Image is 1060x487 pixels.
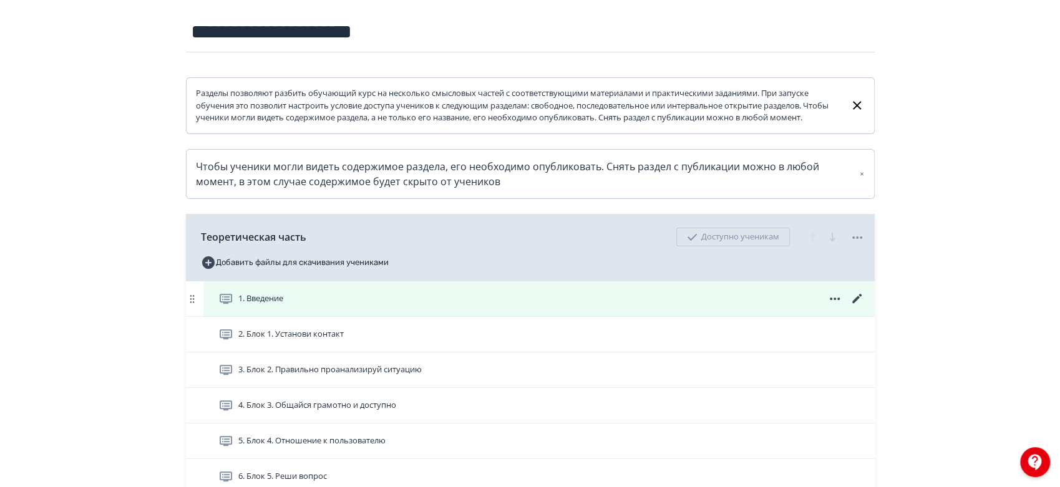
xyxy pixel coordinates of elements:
[676,228,790,246] div: Доступно ученикам
[238,364,422,376] span: 3. Блок 2. Правильно проанализируй ситуацию
[201,229,306,244] span: Теоретическая часть
[201,253,389,272] button: Добавить файлы для скачивания учениками
[186,317,875,352] div: 2. Блок 1. Установи контакт
[238,292,283,305] span: 1. Введение
[238,399,396,412] span: 4. Блок 3. Общайся грамотно и доступно
[238,435,386,447] span: 5. Блок 4. Отношение к пользователю
[196,87,840,124] div: Разделы позволяют разбить обучающий курс на несколько смысловых частей с соответствующими материа...
[186,388,875,423] div: 4. Блок 3. Общайся грамотно и доступно
[186,281,875,317] div: 1. Введение
[186,352,875,388] div: 3. Блок 2. Правильно проанализируй ситуацию
[196,159,865,189] div: Чтобы ученики могли видеть содержимое раздела, его необходимо опубликовать. Снять раздел с публик...
[238,470,327,483] span: 6. Блок 5. Реши вопрос
[186,423,875,459] div: 5. Блок 4. Отношение к пользователю
[238,328,344,340] span: 2. Блок 1. Установи контакт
